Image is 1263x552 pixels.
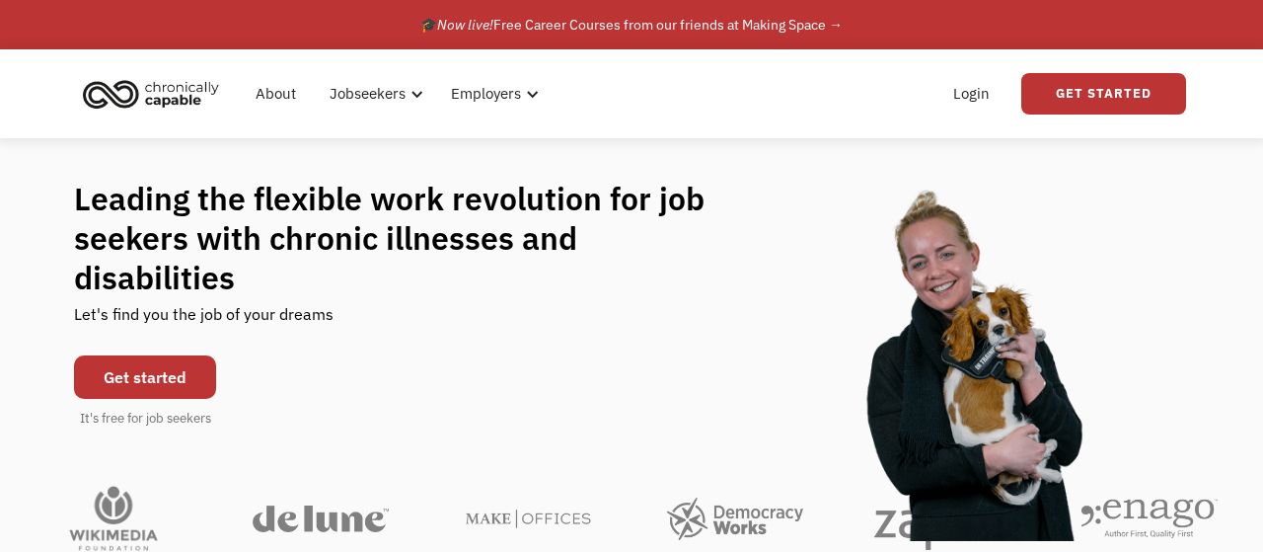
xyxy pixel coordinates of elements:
[74,179,743,297] h1: Leading the flexible work revolution for job seekers with chronic illnesses and disabilities
[941,62,1002,125] a: Login
[74,355,216,399] a: Get started
[1021,73,1186,115] a: Get Started
[77,72,225,116] img: Chronically Capable logo
[420,13,843,37] div: 🎓 Free Career Courses from our friends at Making Space →
[80,409,211,429] div: It's free for job seekers
[330,82,406,106] div: Jobseekers
[77,72,234,116] a: home
[451,82,521,106] div: Employers
[318,62,429,125] div: Jobseekers
[437,16,493,34] em: Now live!
[74,297,334,346] div: Let's find you the job of your dreams
[244,62,308,125] a: About
[439,62,545,125] div: Employers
